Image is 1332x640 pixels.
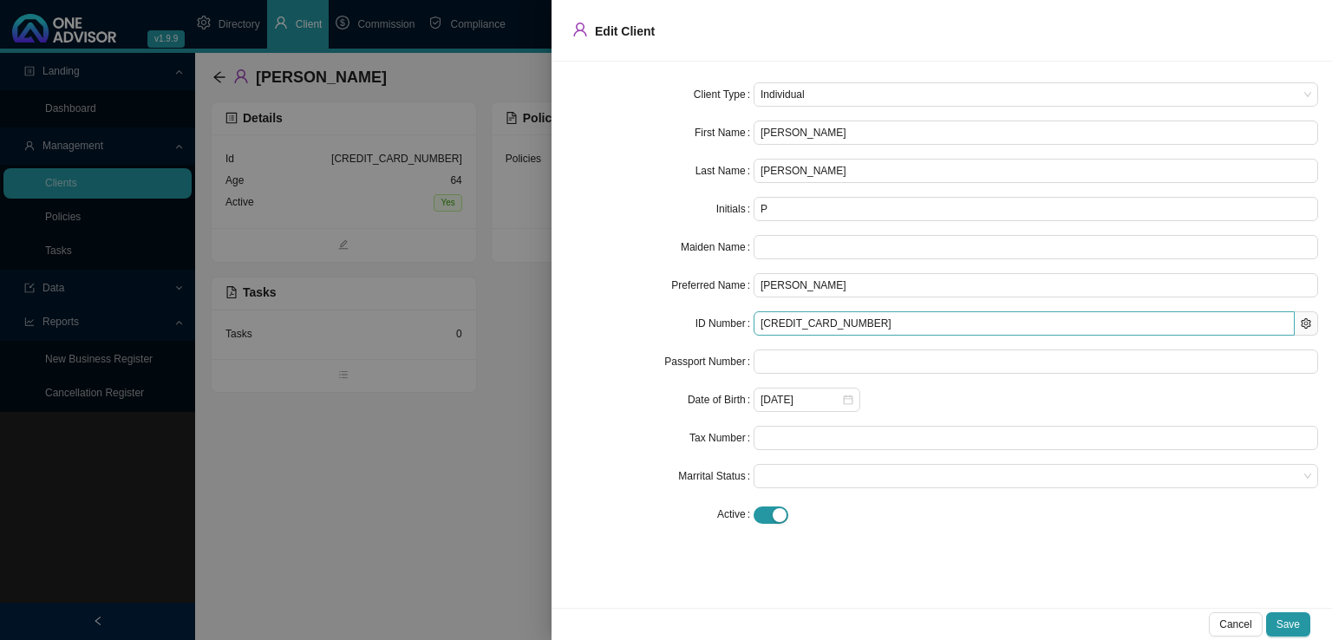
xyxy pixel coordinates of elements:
[595,24,655,38] span: Edit Client
[1301,318,1311,329] span: setting
[671,273,754,297] label: Preferred Name
[681,235,754,259] label: Maiden Name
[717,502,754,526] label: Active
[1219,616,1251,633] span: Cancel
[695,311,754,336] label: ID Number
[664,349,754,374] label: Passport Number
[761,83,1311,106] span: Individual
[695,159,754,183] label: Last Name
[695,121,754,145] label: First Name
[1266,612,1310,637] button: Save
[1276,616,1300,633] span: Save
[694,82,754,107] label: Client Type
[678,464,754,488] label: Marrital Status
[572,22,588,37] span: user
[688,388,754,412] label: Date of Birth
[761,391,841,408] input: Select date
[1209,612,1262,637] button: Cancel
[716,197,754,221] label: Initials
[689,426,754,450] label: Tax Number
